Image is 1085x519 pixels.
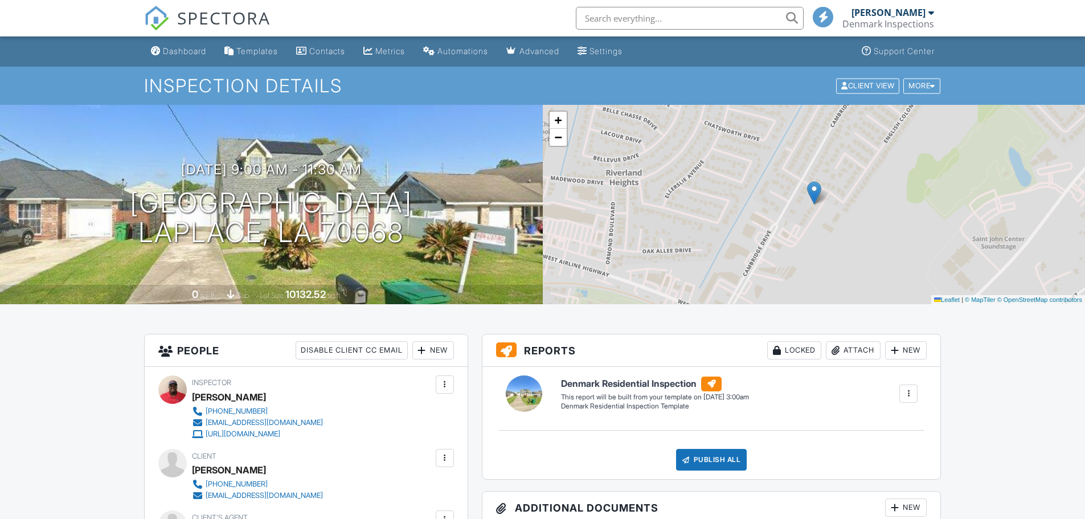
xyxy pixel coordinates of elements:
[144,15,271,39] a: SPECTORA
[192,452,216,460] span: Client
[482,334,941,367] h3: Reports
[309,46,345,56] div: Contacts
[412,341,454,359] div: New
[236,291,249,300] span: slab
[576,7,804,30] input: Search everything...
[236,46,278,56] div: Templates
[934,296,960,303] a: Leaflet
[561,393,749,402] div: This report will be built from your template on [DATE] 3:00am
[550,129,567,146] a: Zoom out
[192,417,323,428] a: [EMAIL_ADDRESS][DOMAIN_NAME]
[206,418,323,427] div: [EMAIL_ADDRESS][DOMAIN_NAME]
[260,291,284,300] span: Lot Size
[192,406,323,417] a: [PHONE_NUMBER]
[292,41,350,62] a: Contacts
[206,480,268,489] div: [PHONE_NUMBER]
[826,341,881,359] div: Attach
[561,402,749,411] div: Denmark Residential Inspection Template
[419,41,493,62] a: Automations (Basic)
[220,41,282,62] a: Templates
[206,491,323,500] div: [EMAIL_ADDRESS][DOMAIN_NAME]
[573,41,627,62] a: Settings
[200,291,216,300] span: sq. ft.
[192,428,323,440] a: [URL][DOMAIN_NAME]
[163,46,206,56] div: Dashboard
[177,6,271,30] span: SPECTORA
[550,112,567,129] a: Zoom in
[192,461,266,479] div: [PERSON_NAME]
[965,296,996,303] a: © MapTiler
[192,378,231,387] span: Inspector
[807,181,821,205] img: Marker
[181,162,362,177] h3: [DATE] 9:00 am - 11:30 am
[554,130,562,144] span: −
[835,81,902,89] a: Client View
[206,430,280,439] div: [URL][DOMAIN_NAME]
[885,341,927,359] div: New
[145,334,468,367] h3: People
[903,78,940,93] div: More
[519,46,559,56] div: Advanced
[842,18,934,30] div: Denmark Inspections
[676,449,747,471] div: Publish All
[836,78,899,93] div: Client View
[851,7,926,18] div: [PERSON_NAME]
[997,296,1082,303] a: © OpenStreetMap contributors
[885,498,927,517] div: New
[437,46,488,56] div: Automations
[130,188,412,248] h1: [GEOGRAPHIC_DATA] LaPlace, LA 70068
[192,479,323,490] a: [PHONE_NUMBER]
[874,46,935,56] div: Support Center
[144,6,169,31] img: The Best Home Inspection Software - Spectora
[375,46,405,56] div: Metrics
[767,341,821,359] div: Locked
[192,490,323,501] a: [EMAIL_ADDRESS][DOMAIN_NAME]
[502,41,564,62] a: Advanced
[206,407,268,416] div: [PHONE_NUMBER]
[857,41,939,62] a: Support Center
[192,288,198,300] div: 0
[285,288,326,300] div: 10132.52
[296,341,408,359] div: Disable Client CC Email
[554,113,562,127] span: +
[146,41,211,62] a: Dashboard
[961,296,963,303] span: |
[561,377,749,391] h6: Denmark Residential Inspection
[359,41,410,62] a: Metrics
[144,76,941,96] h1: Inspection Details
[589,46,623,56] div: Settings
[327,291,342,300] span: sq.ft.
[192,389,266,406] div: [PERSON_NAME]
